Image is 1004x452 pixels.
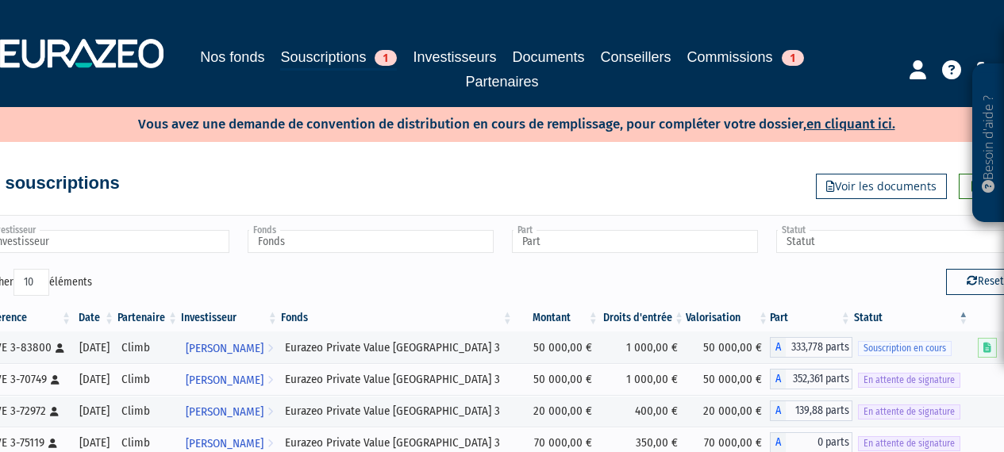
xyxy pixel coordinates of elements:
[786,369,852,389] span: 352,361 parts
[267,334,273,363] i: Voir l'investisseur
[514,395,600,427] td: 20 000,00 €
[51,375,60,385] i: [Français] Personne physique
[770,337,786,358] span: A
[852,305,971,331] th: Statut : activer pour trier la colonne par ordre d&eacute;croissant
[686,395,770,427] td: 20 000,00 €
[600,305,686,331] th: Droits d'entrée: activer pour trier la colonne par ordre croissant
[600,331,686,363] td: 1 000,00 €
[79,371,110,388] div: [DATE]
[92,111,895,134] p: Vous avez une demande de convention de distribution en cours de remplissage, pour compléter votre...
[782,50,804,66] span: 1
[513,46,585,68] a: Documents
[816,174,947,199] a: Voir les documents
[179,395,279,427] a: [PERSON_NAME]
[285,435,509,451] div: Eurazeo Private Value [GEOGRAPHIC_DATA] 3
[267,397,273,427] i: Voir l'investisseur
[200,46,264,68] a: Nos fonds
[116,331,179,363] td: Climb
[186,334,264,363] span: [PERSON_NAME]
[13,269,49,296] select: Afficheréléments
[186,397,264,427] span: [PERSON_NAME]
[858,436,960,451] span: En attente de signature
[79,339,110,356] div: [DATE]
[48,439,57,448] i: [Français] Personne physique
[280,46,397,71] a: Souscriptions1
[279,305,514,331] th: Fonds: activer pour trier la colonne par ordre croissant
[79,403,110,419] div: [DATE]
[770,305,852,331] th: Part: activer pour trier la colonne par ordre croissant
[514,305,600,331] th: Montant: activer pour trier la colonne par ordre croissant
[858,404,960,419] span: En attente de signature
[806,116,895,132] a: en cliquant ici.
[179,363,279,395] a: [PERSON_NAME]
[858,373,960,388] span: En attente de signature
[770,400,786,421] span: A
[979,72,998,215] p: Besoin d'aide ?
[770,400,852,421] div: A - Eurazeo Private Value Europe 3
[79,435,110,451] div: [DATE]
[465,71,538,93] a: Partenaires
[285,371,509,388] div: Eurazeo Private Value [GEOGRAPHIC_DATA] 3
[686,363,770,395] td: 50 000,00 €
[179,331,279,363] a: [PERSON_NAME]
[686,331,770,363] td: 50 000,00 €
[600,363,686,395] td: 1 000,00 €
[600,395,686,427] td: 400,00 €
[770,369,852,389] div: A - Eurazeo Private Value Europe 3
[116,395,179,427] td: Climb
[285,403,509,419] div: Eurazeo Private Value [GEOGRAPHIC_DATA] 3
[73,305,116,331] th: Date: activer pour trier la colonne par ordre croissant
[514,363,600,395] td: 50 000,00 €
[56,343,64,353] i: [Français] Personne physique
[267,366,273,395] i: Voir l'investisseur
[601,46,671,68] a: Conseillers
[116,363,179,395] td: Climb
[285,339,509,356] div: Eurazeo Private Value [GEOGRAPHIC_DATA] 3
[858,341,952,356] span: Souscription en cours
[686,305,770,331] th: Valorisation: activer pour trier la colonne par ordre croissant
[413,46,496,68] a: Investisseurs
[770,369,786,389] span: A
[786,337,852,358] span: 333,778 parts
[786,400,852,421] span: 139,88 parts
[770,337,852,358] div: A - Eurazeo Private Value Europe 3
[375,50,397,66] span: 1
[50,407,59,416] i: [Français] Personne physique
[186,366,264,395] span: [PERSON_NAME]
[514,331,600,363] td: 50 000,00 €
[179,305,279,331] th: Investisseur: activer pour trier la colonne par ordre croissant
[116,305,179,331] th: Partenaire: activer pour trier la colonne par ordre croissant
[687,46,804,68] a: Commissions1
